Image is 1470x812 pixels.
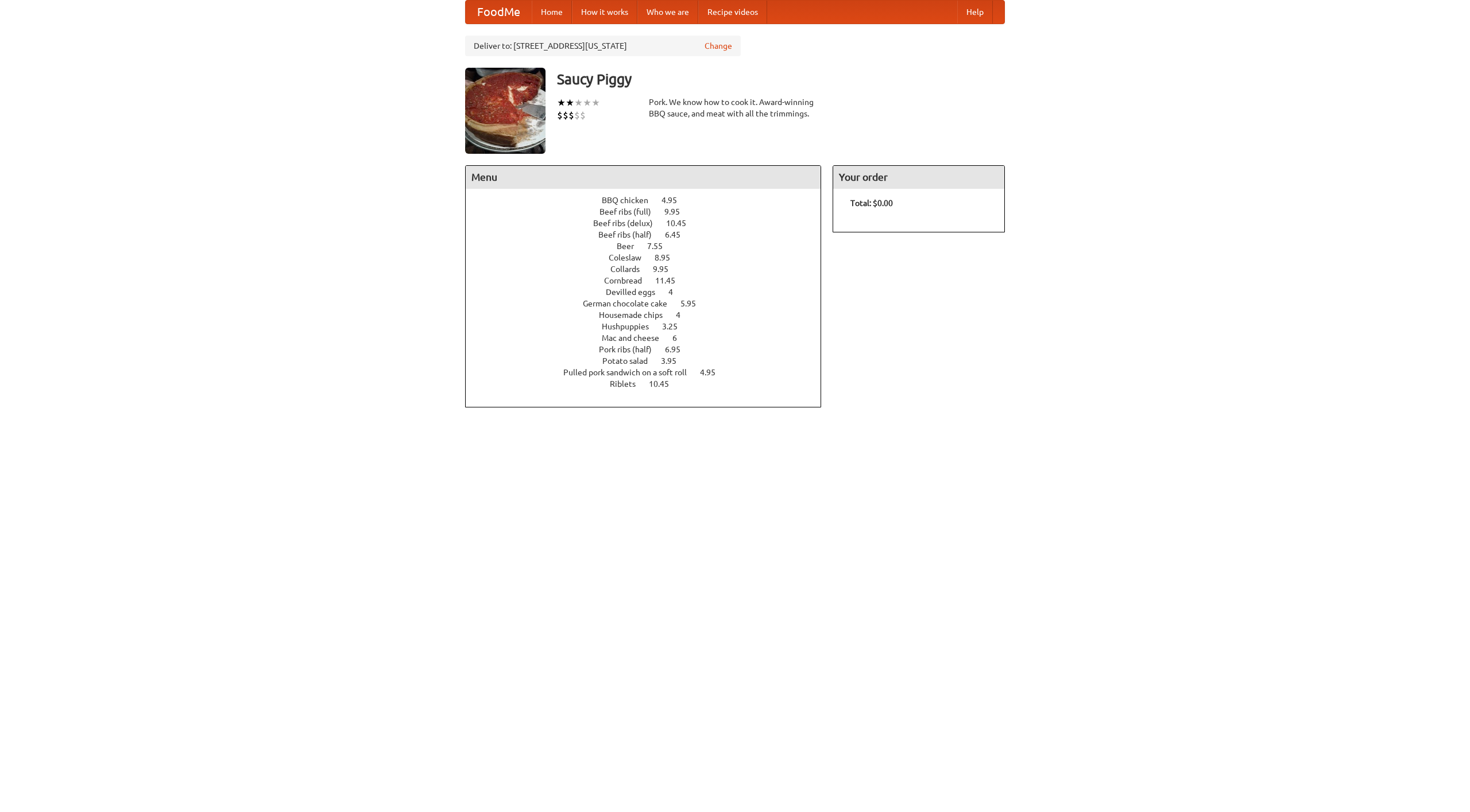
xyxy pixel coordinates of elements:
a: Devilled eggs 4 [606,287,694,297]
span: 10.45 [666,219,698,228]
a: FoodMe [466,1,532,24]
span: Pulled pork sandwich on a soft roll [563,368,698,377]
a: Riblets 10.45 [610,379,690,388]
a: Beer 7.55 [617,242,684,251]
li: ★ [591,96,600,109]
span: 3.25 [662,322,689,331]
li: $ [557,109,563,122]
a: Potato salad 3.95 [602,356,698,366]
span: 7.55 [647,242,674,251]
span: Mac and cheese [602,333,671,343]
b: Total: $0.00 [850,199,893,208]
span: 3.95 [661,356,688,366]
li: ★ [557,96,566,109]
a: Cornbread 11.45 [604,276,697,285]
a: Beef ribs (full) 9.95 [599,207,701,216]
span: Beer [617,242,645,251]
a: Housemade chips 4 [599,310,702,320]
a: German chocolate cake 5.95 [583,299,717,308]
a: Home [532,1,572,24]
span: 10.45 [649,379,680,388]
span: 6.95 [665,345,692,354]
span: 4 [676,310,692,320]
li: $ [580,109,586,122]
li: $ [568,109,574,122]
img: angular.jpg [465,68,546,154]
span: Beef ribs (half) [598,230,663,239]
span: Pork ribs (half) [599,345,663,354]
a: Pulled pork sandwich on a soft roll 4.95 [563,368,737,377]
span: 11.45 [655,276,687,285]
span: Collards [610,265,651,274]
span: 6.45 [665,230,692,239]
span: 4.95 [700,368,727,377]
li: $ [563,109,568,122]
span: 9.95 [653,265,680,274]
a: Pork ribs (half) 6.95 [599,345,702,354]
a: Coleslaw 8.95 [609,253,691,262]
span: 6 [672,333,688,343]
span: German chocolate cake [583,299,679,308]
span: Beef ribs (full) [599,207,663,216]
a: Who we are [637,1,698,24]
li: ★ [574,96,583,109]
span: Devilled eggs [606,287,667,297]
span: Coleslaw [609,253,653,262]
li: ★ [583,96,591,109]
span: Housemade chips [599,310,674,320]
span: Hushpuppies [602,322,660,331]
span: 8.95 [655,253,682,262]
a: Mac and cheese 6 [602,333,698,343]
a: Beef ribs (half) 6.45 [598,230,702,239]
a: Collards 9.95 [610,265,690,274]
h4: Menu [466,166,821,189]
span: Riblets [610,379,647,388]
span: Beef ribs (delux) [593,219,664,228]
span: 9.95 [664,207,691,216]
h3: Saucy Piggy [557,68,1005,91]
span: Potato salad [602,356,659,366]
h4: Your order [833,166,1004,189]
span: 4.95 [661,196,688,205]
span: BBQ chicken [602,196,660,205]
div: Pork. We know how to cook it. Award-winning BBQ sauce, and meat with all the trimmings. [649,96,821,119]
a: Change [705,40,732,52]
span: 4 [668,287,684,297]
span: Cornbread [604,276,653,285]
a: Beef ribs (delux) 10.45 [593,219,707,228]
a: BBQ chicken 4.95 [602,196,698,205]
div: Deliver to: [STREET_ADDRESS][US_STATE] [465,36,741,56]
span: 5.95 [680,299,707,308]
a: Help [957,1,993,24]
li: $ [574,109,580,122]
a: How it works [572,1,637,24]
a: Hushpuppies 3.25 [602,322,699,331]
a: Recipe videos [698,1,767,24]
li: ★ [566,96,574,109]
